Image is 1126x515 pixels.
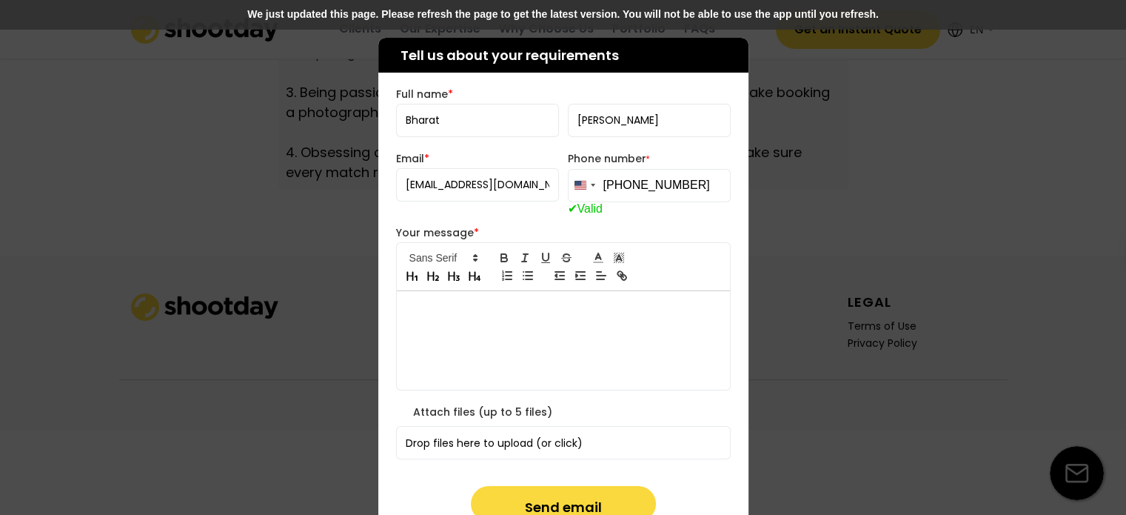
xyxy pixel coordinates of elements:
[609,249,629,267] span: Highlight color
[396,152,552,165] div: Email
[568,152,731,166] div: Phone number
[413,405,552,419] div: Attach files (up to 5 files)
[396,104,559,137] input: First name
[569,170,600,202] button: Selected country
[396,407,406,417] img: yH5BAEAAAAALAAAAAABAAEAAAIBRAA7
[568,169,731,202] input: (201) 555-0123
[396,168,559,202] input: Email
[378,38,748,73] div: Tell us about your requirements
[568,203,642,215] span: ✔Valid
[396,226,731,239] div: Your message
[588,249,609,267] span: Font color
[397,427,731,459] div: Drop files here to upload (or click)
[568,104,731,137] input: Last name
[591,267,611,285] span: Text alignment
[403,249,483,267] span: Font
[396,87,731,101] div: Full name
